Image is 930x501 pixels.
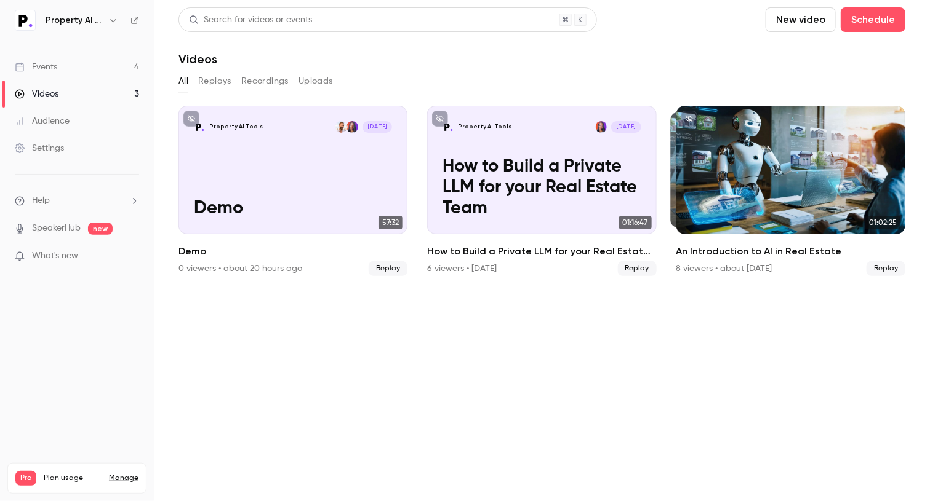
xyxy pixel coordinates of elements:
[178,7,905,494] section: Videos
[198,71,231,91] button: Replays
[432,111,448,127] button: unpublished
[15,115,70,127] div: Audience
[88,223,113,235] span: new
[15,88,58,100] div: Videos
[178,106,407,276] a: DemoProperty AI ToolsDanielle TurnerAlex Harrington-Griffin[DATE]Demo57:32Demo0 viewers • about 2...
[618,261,657,276] span: Replay
[299,71,333,91] button: Uploads
[379,216,403,229] span: 57:32
[427,262,497,275] div: 6 viewers • [DATE]
[46,14,103,26] h6: Property AI Tools
[867,261,905,276] span: Replay
[458,123,511,131] p: Property AI Tools
[841,7,905,32] button: Schedule
[32,222,81,235] a: SpeakerHub
[32,250,78,262] span: What's new
[865,216,900,229] span: 01:02:25
[619,216,652,229] span: 01:16:47
[335,121,347,133] img: Alex Harrington-Griffin
[676,244,905,259] h2: An Introduction to AI in Real Estate
[178,262,302,275] div: 0 viewers • about 20 hours ago
[427,244,656,259] h2: How to Build a Private LLM for your Real Estate Team
[178,106,905,276] ul: Videos
[611,121,641,133] span: [DATE]
[15,142,64,154] div: Settings
[676,106,905,276] a: 01:02:2501:02:25An Introduction to AI in Real Estate8 viewers • about [DATE]Replay
[194,199,392,219] p: Demo
[209,123,263,131] p: Property AI Tools
[427,106,656,276] a: How to Build a Private LLM for your Real Estate TeamProperty AI ToolsDanielle Turner[DATE]How to ...
[766,7,836,32] button: New video
[676,106,905,276] li: An Introduction to AI in Real Estate
[15,194,139,207] li: help-dropdown-opener
[189,14,312,26] div: Search for videos or events
[15,471,36,486] span: Pro
[183,111,199,127] button: unpublished
[443,157,641,219] p: How to Build a Private LLM for your Real Estate Team
[44,473,102,483] span: Plan usage
[241,71,289,91] button: Recordings
[363,121,392,133] span: [DATE]
[109,473,138,483] a: Manage
[369,261,407,276] span: Replay
[194,121,206,133] img: Demo
[178,71,188,91] button: All
[178,106,407,276] li: Demo
[178,244,407,259] h2: Demo
[427,106,656,276] li: How to Build a Private LLM for your Real Estate Team
[347,121,358,133] img: Danielle Turner
[676,262,772,275] div: 8 viewers • about [DATE]
[681,111,697,127] button: unpublished
[596,121,607,133] img: Danielle Turner
[443,121,454,133] img: How to Build a Private LLM for your Real Estate Team
[15,61,57,73] div: Events
[32,194,50,207] span: Help
[15,10,35,30] img: Property AI Tools
[178,52,217,66] h1: Videos
[124,251,139,262] iframe: Noticeable Trigger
